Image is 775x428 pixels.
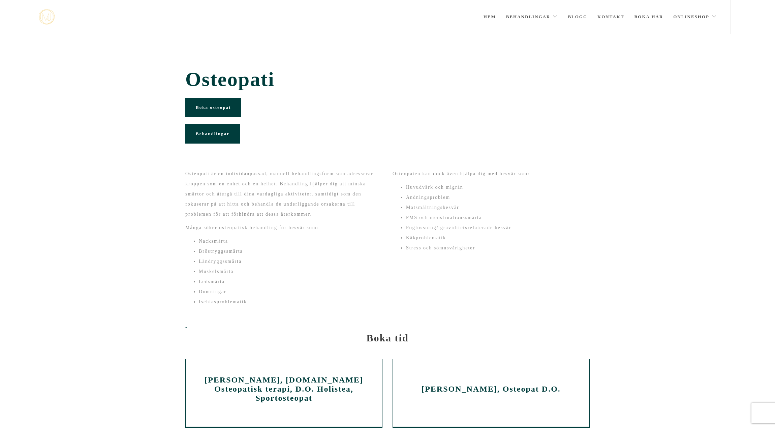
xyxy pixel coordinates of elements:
li: Stress och sömnsvårigheter [406,243,590,253]
li: Käkproblematik [406,233,590,243]
li: Ledsmärta [199,277,382,287]
span: Boka osteopat [196,105,231,110]
span: Osteopati [185,68,590,91]
li: Foglossning/ graviditetsrelaterade besvär [406,223,590,233]
li: Domningar [199,287,382,297]
li: Ischiasproblematik [199,297,382,307]
li: Bröstryggssmärta [199,246,382,256]
a: mjstudio mjstudio mjstudio [39,9,55,25]
p: Osteopaten kan dock även hjälpa dig med besvär som: [393,169,590,179]
h2: [PERSON_NAME], Osteopat D.O. [398,385,584,394]
strong: Boka tid [366,332,408,343]
p: Osteopati är en individanpassad, manuell behandlingsform som adresserar kroppen som en enhet och ... [185,169,382,219]
a: Behandlingar [185,124,240,144]
li: Muskelsmärta [199,267,382,277]
a: Boka osteopat [185,98,241,117]
li: Nacksmärta [199,236,382,246]
li: Ländryggssmärta [199,256,382,267]
p: Många söker osteopatisk behandling för besvär som: [185,223,382,233]
h2: [PERSON_NAME], [DOMAIN_NAME] Osteopatisk terapi, D.O. Holistea, Sportosteopat [191,375,377,403]
li: Huvudvärk och migrän [406,182,590,192]
span: Behandlingar [196,131,229,136]
span: - [185,325,188,330]
img: mjstudio [39,9,55,25]
li: Matsmältningsbesvär [406,203,590,213]
li: PMS och menstruationssmärta [406,213,590,223]
li: Andningsproblem [406,192,590,203]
